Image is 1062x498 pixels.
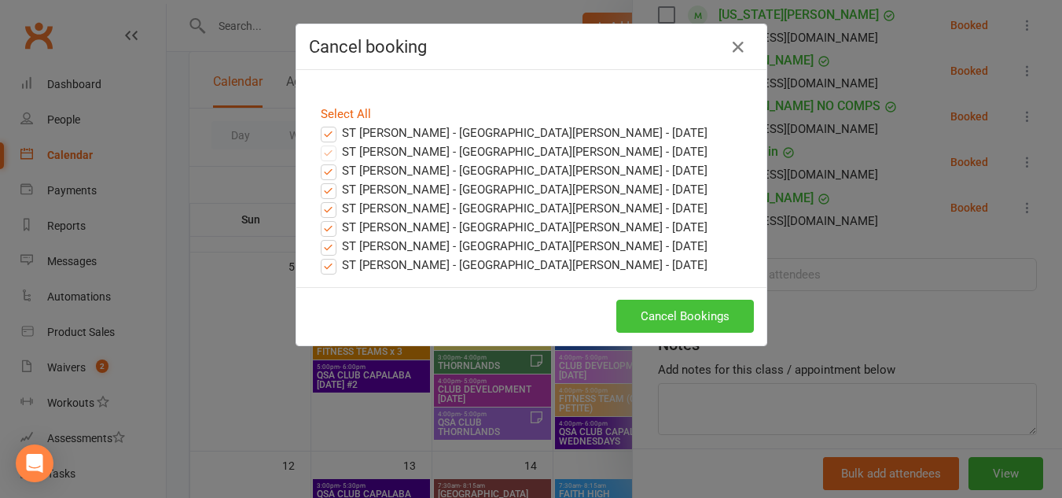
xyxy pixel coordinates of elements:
label: ST [PERSON_NAME] - [GEOGRAPHIC_DATA][PERSON_NAME] - [DATE] [321,199,707,218]
div: Open Intercom Messenger [16,445,53,482]
label: ST [PERSON_NAME] - [GEOGRAPHIC_DATA][PERSON_NAME] - [DATE] [321,161,707,180]
label: ST [PERSON_NAME] - [GEOGRAPHIC_DATA][PERSON_NAME] - [DATE] [321,180,707,199]
label: ST [PERSON_NAME] - [GEOGRAPHIC_DATA][PERSON_NAME] - [DATE] [321,237,707,256]
label: ST [PERSON_NAME] - [GEOGRAPHIC_DATA][PERSON_NAME] - [DATE] [321,218,707,237]
label: ST [PERSON_NAME] - [GEOGRAPHIC_DATA][PERSON_NAME] - [DATE] [321,124,707,142]
button: Close [726,35,751,60]
a: Select All [321,107,371,121]
button: Cancel Bookings [616,300,754,333]
h4: Cancel booking [309,37,754,57]
label: ST [PERSON_NAME] - [GEOGRAPHIC_DATA][PERSON_NAME] - [DATE] [321,142,707,161]
label: ST [PERSON_NAME] - [GEOGRAPHIC_DATA][PERSON_NAME] - [DATE] [321,256,707,275]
